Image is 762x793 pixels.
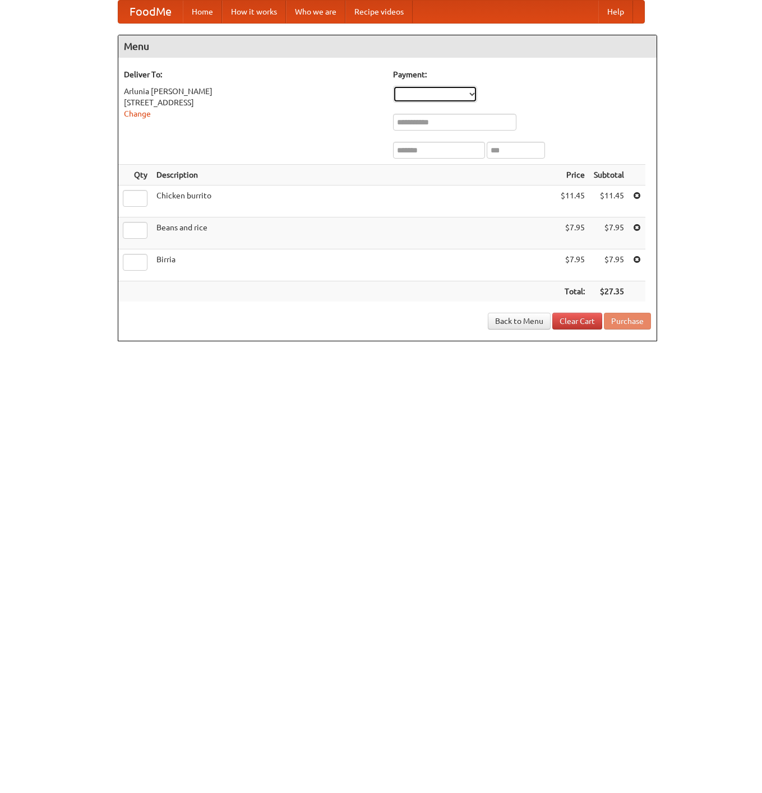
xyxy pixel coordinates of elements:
a: Who we are [286,1,345,23]
td: $7.95 [589,217,629,249]
th: $27.35 [589,281,629,302]
th: Total: [556,281,589,302]
td: $7.95 [589,249,629,281]
td: $7.95 [556,217,589,249]
button: Purchase [604,313,651,330]
a: Home [183,1,222,23]
td: $7.95 [556,249,589,281]
th: Description [152,165,556,186]
th: Subtotal [589,165,629,186]
h5: Payment: [393,69,651,80]
td: Chicken burrito [152,186,556,217]
th: Qty [118,165,152,186]
h4: Menu [118,35,657,58]
a: Help [598,1,633,23]
div: [STREET_ADDRESS] [124,97,382,108]
div: Arlunia [PERSON_NAME] [124,86,382,97]
a: Back to Menu [488,313,551,330]
a: Change [124,109,151,118]
td: $11.45 [556,186,589,217]
td: Birria [152,249,556,281]
a: Clear Cart [552,313,602,330]
td: $11.45 [589,186,629,217]
a: Recipe videos [345,1,413,23]
th: Price [556,165,589,186]
a: How it works [222,1,286,23]
td: Beans and rice [152,217,556,249]
h5: Deliver To: [124,69,382,80]
a: FoodMe [118,1,183,23]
